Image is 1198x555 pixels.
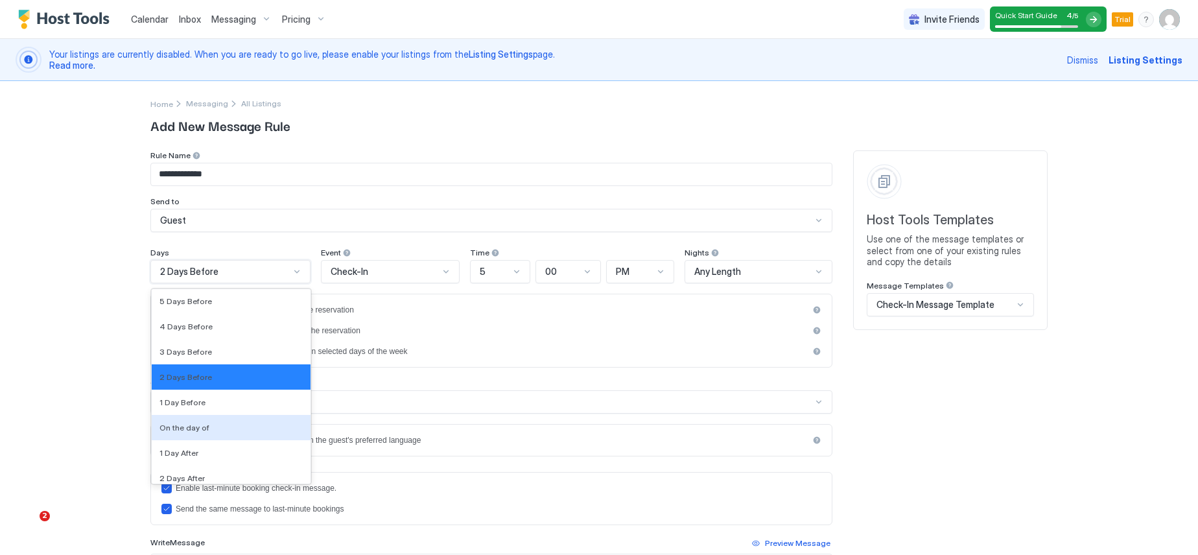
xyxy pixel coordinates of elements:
[470,248,489,257] span: Time
[150,248,169,257] span: Days
[321,248,341,257] span: Event
[176,305,808,314] div: Only send if there is availability after the reservation
[867,281,944,290] span: Message Templates
[131,14,169,25] span: Calendar
[331,266,368,277] span: Check-In
[160,215,186,226] span: Guest
[150,99,173,109] span: Home
[159,322,213,331] span: 4 Days Before
[160,266,218,277] span: 2 Days Before
[159,423,209,432] span: On the day of
[694,266,741,277] span: Any Length
[151,163,832,185] input: Input Field
[49,60,95,71] a: Read more.
[161,346,821,357] div: isLimited
[211,14,256,25] span: Messaging
[49,49,1059,71] span: Your listings are currently disabled. When you are ready to go live, please enable your listings ...
[161,325,821,336] div: beforeReservation
[159,473,205,483] span: 2 Days After
[161,305,821,315] div: afterReservation
[282,14,311,25] span: Pricing
[176,504,821,514] div: Send the same message to last-minute bookings
[18,10,115,29] a: Host Tools Logo
[1067,53,1098,67] div: Dismiss
[150,97,173,110] a: Home
[1066,10,1072,20] span: 4
[1138,12,1154,27] div: menu
[867,233,1034,268] span: Use one of the message templates or select from one of your existing rules and copy the details
[750,536,832,551] button: Preview Message
[161,483,821,493] div: lastMinuteMessageEnabled
[159,448,198,458] span: 1 Day After
[186,99,228,108] div: Breadcrumb
[150,97,173,110] div: Breadcrumb
[1114,14,1131,25] span: Trial
[469,49,533,60] a: Listing Settings
[150,150,191,160] span: Rule Name
[161,435,821,445] div: languagesEnabled
[186,99,228,108] span: Messaging
[176,436,808,445] div: Send a different message depending on the guest's preferred language
[159,397,206,407] span: 1 Day Before
[150,115,1048,135] span: Add New Message Rule
[159,296,212,306] span: 5 Days Before
[876,299,994,311] span: Check-In Message Template
[176,484,821,493] div: Enable last-minute booking check-in message.
[1159,9,1180,30] div: User profile
[176,326,808,335] div: Only send if there is availability before the reservation
[995,10,1057,20] span: Quick Start Guide
[1109,53,1182,67] div: Listing Settings
[179,14,201,25] span: Inbox
[545,266,557,277] span: 00
[13,511,44,542] iframe: Intercom live chat
[241,99,281,108] span: Breadcrumb
[161,504,821,514] div: lastMinuteMessageIsTheSame
[765,537,830,549] div: Preview Message
[480,266,486,277] span: 5
[159,347,212,357] span: 3 Days Before
[685,248,709,257] span: Nights
[867,212,1034,228] span: Host Tools Templates
[159,372,212,382] span: 2 Days Before
[150,196,180,206] span: Send to
[131,12,169,26] a: Calendar
[1072,12,1078,20] span: / 5
[40,511,50,521] span: 2
[150,378,185,388] span: Channels
[176,347,808,356] div: Only send if check-in or check-out fall on selected days of the week
[150,537,205,547] span: Write Message
[179,12,201,26] a: Inbox
[616,266,629,277] span: PM
[924,14,980,25] span: Invite Friends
